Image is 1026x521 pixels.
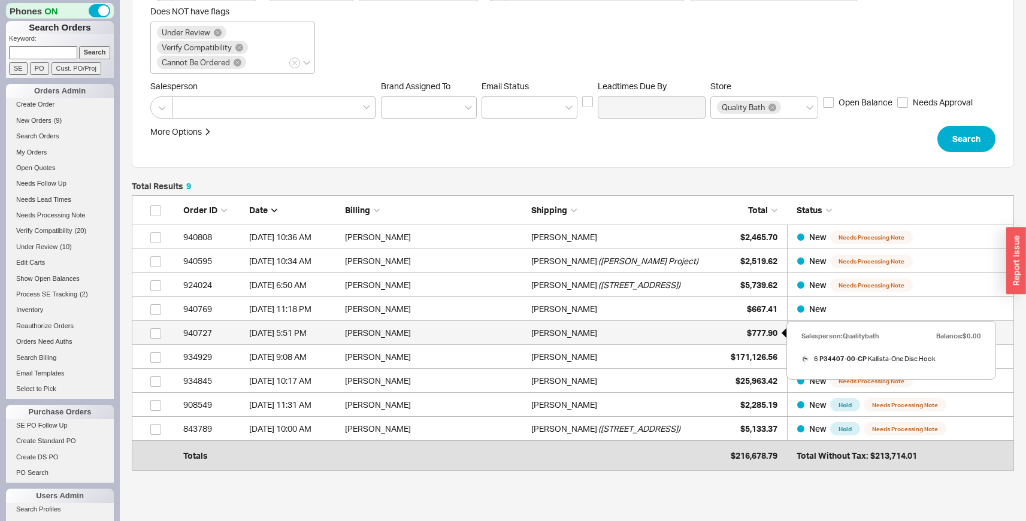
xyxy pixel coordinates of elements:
[150,81,376,92] span: Salesperson
[6,467,114,479] a: PO Search
[6,503,114,516] a: Search Profiles
[913,96,973,108] span: Needs Approval
[345,297,525,321] div: [PERSON_NAME]
[830,398,860,411] span: Hold
[864,422,946,435] span: Needs Processing Note
[60,243,72,250] span: ( 10 )
[531,249,597,273] div: [PERSON_NAME]
[748,205,768,215] span: Total
[531,204,712,216] div: Shipping
[6,489,114,503] div: Users Admin
[132,182,191,190] h5: Total Results
[6,335,114,348] a: Orders Need Auths
[132,225,1014,465] div: grid
[183,225,243,249] div: 940808
[6,272,114,285] a: Show Open Balances
[6,435,114,447] a: Create Standard PO
[809,375,827,386] span: New
[345,249,525,273] div: [PERSON_NAME]
[249,369,339,393] div: 9/12/25 10:17 AM
[132,393,1014,417] a: 908549[DATE] 11:31 AM[PERSON_NAME][PERSON_NAME]$2,285.19New HoldNeeds Processing Note
[150,126,202,138] div: More Options
[16,227,72,234] span: Verify Compatibility
[79,46,111,59] input: Search
[249,393,339,417] div: 8/5/25 11:31 AM
[162,28,210,37] span: Under Review
[6,193,114,206] a: Needs Lead Times
[345,273,525,297] div: [PERSON_NAME]
[6,241,114,253] a: Under Review(10)
[809,304,827,314] span: New
[740,232,777,242] span: $2,465.70
[249,321,339,345] div: 9/17/25 5:51 PM
[864,398,946,411] span: Needs Processing Note
[345,321,525,345] div: [PERSON_NAME]
[345,393,525,417] div: [PERSON_NAME]
[830,374,913,387] span: Needs Processing Note
[830,255,913,268] span: Needs Processing Note
[132,321,1014,345] a: 940727[DATE] 5:51 PM[PERSON_NAME][PERSON_NAME]$777.90New Unapproved
[132,225,1014,249] a: 940808[DATE] 10:36 AM[PERSON_NAME][PERSON_NAME]$2,465.70New Needs Processing Note
[183,444,243,468] div: Totals
[531,225,597,249] div: [PERSON_NAME]
[249,249,339,273] div: 9/18/25 10:34 AM
[249,225,339,249] div: 9/18/25 10:36 AM
[249,417,339,441] div: 1/2/25 10:00 AM
[44,5,58,17] span: ON
[598,81,706,92] span: Leadtimes Due By
[6,256,114,269] a: Edit Carts
[718,204,777,216] div: Total
[897,97,908,108] input: Needs Approval
[249,204,339,216] div: Date
[6,451,114,464] a: Create DS PO
[787,204,1007,216] div: Status
[345,369,525,393] div: [PERSON_NAME]
[830,278,913,292] span: Needs Processing Note
[598,249,698,273] span: ( [PERSON_NAME] Project )
[6,352,114,364] a: Search Billing
[531,273,597,297] div: [PERSON_NAME]
[6,367,114,380] a: Email Templates
[823,97,834,108] input: Open Balance
[54,117,62,124] span: ( 9 )
[801,350,936,367] a: 6 P34407-00-CP Kallista-One Disc Hook
[731,352,777,362] span: $171,126.56
[381,81,450,91] span: Brand Assigned To
[289,57,300,68] button: Does NOT have flags
[531,205,567,215] span: Shipping
[565,105,573,110] svg: open menu
[183,205,217,215] span: Order ID
[345,417,525,441] div: [PERSON_NAME]
[75,227,87,234] span: ( 20 )
[6,21,114,34] h1: Search Orders
[6,405,114,419] div: Purchase Orders
[6,320,114,332] a: Reauthorize Orders
[783,101,791,114] input: Store
[132,417,1014,441] a: 843789[DATE] 10:00 AM[PERSON_NAME][PERSON_NAME]([STREET_ADDRESS])$5,133.37New HoldNeeds Processin...
[839,96,892,108] span: Open Balance
[183,393,243,417] div: 908549
[465,105,472,110] svg: open menu
[6,98,114,111] a: Create Order
[16,180,66,187] span: Needs Follow Up
[797,444,868,468] div: Total Without Tax:
[531,297,597,321] div: [PERSON_NAME]
[249,205,268,215] span: Date
[249,297,339,321] div: 9/17/25 11:18 PM
[6,225,114,237] a: Verify Compatibility(20)
[345,204,525,216] div: Billing
[249,345,339,369] div: 9/16/25 9:08 AM
[249,273,339,297] div: 9/18/25 6:50 AM
[809,232,827,242] span: New
[6,177,114,190] a: Needs Follow Up
[6,84,114,98] div: Orders Admin
[9,62,28,75] input: SE
[345,345,525,369] div: [PERSON_NAME]
[747,304,777,314] span: $667.41
[740,423,777,434] span: $5,133.37
[809,256,827,266] span: New
[183,369,243,393] div: 934845
[30,62,49,75] input: PO
[740,399,777,410] span: $2,285.19
[183,297,243,321] div: 940769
